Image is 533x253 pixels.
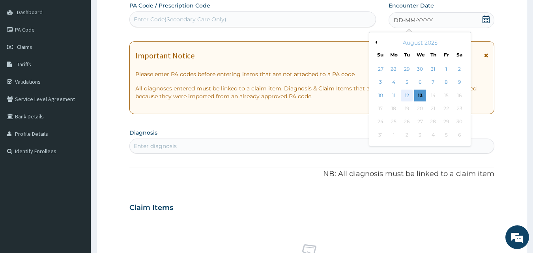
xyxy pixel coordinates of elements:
[427,103,439,114] div: Not available Thursday, August 21st, 2025
[375,103,387,114] div: Not available Sunday, August 17th, 2025
[440,90,452,101] div: Not available Friday, August 15th, 2025
[454,63,466,75] div: Choose Saturday, August 2nd, 2025
[388,103,400,114] div: Not available Monday, August 18th, 2025
[388,90,400,101] div: Choose Monday, August 11th, 2025
[430,51,437,58] div: Th
[129,129,157,137] label: Diagnosis
[375,77,387,88] div: Choose Sunday, August 3rd, 2025
[414,90,426,101] div: Choose Wednesday, August 13th, 2025
[427,90,439,101] div: Not available Thursday, August 14th, 2025
[129,4,148,23] div: Minimize live chat window
[389,2,434,9] label: Encounter Date
[440,77,452,88] div: Choose Friday, August 8th, 2025
[135,51,194,60] h1: Important Notice
[388,63,400,75] div: Choose Monday, July 28th, 2025
[46,76,109,156] span: We're online!
[427,129,439,141] div: Not available Thursday, September 4th, 2025
[440,103,452,114] div: Not available Friday, August 22nd, 2025
[443,51,450,58] div: Fr
[427,77,439,88] div: Choose Thursday, August 7th, 2025
[372,39,468,47] div: August 2025
[375,90,387,101] div: Choose Sunday, August 10th, 2025
[4,169,150,197] textarea: Type your message and hit 'Enter'
[456,51,463,58] div: Sa
[17,9,43,16] span: Dashboard
[414,129,426,141] div: Not available Wednesday, September 3rd, 2025
[454,77,466,88] div: Choose Saturday, August 9th, 2025
[414,116,426,128] div: Not available Wednesday, August 27th, 2025
[388,77,400,88] div: Choose Monday, August 4th, 2025
[134,142,177,150] div: Enter diagnosis
[454,90,466,101] div: Not available Saturday, August 16th, 2025
[388,116,400,128] div: Not available Monday, August 25th, 2025
[135,84,489,100] p: All diagnoses entered must be linked to a claim item. Diagnosis & Claim Items that are visible bu...
[401,77,413,88] div: Choose Tuesday, August 5th, 2025
[414,77,426,88] div: Choose Wednesday, August 6th, 2025
[129,169,495,179] p: NB: All diagnosis must be linked to a claim item
[440,63,452,75] div: Choose Friday, August 1st, 2025
[414,63,426,75] div: Choose Wednesday, July 30th, 2025
[417,51,423,58] div: We
[427,63,439,75] div: Choose Thursday, July 31st, 2025
[135,70,489,78] p: Please enter PA codes before entering items that are not attached to a PA code
[401,90,413,101] div: Choose Tuesday, August 12th, 2025
[17,61,31,68] span: Tariffs
[129,204,173,212] h3: Claim Items
[427,116,439,128] div: Not available Thursday, August 28th, 2025
[388,129,400,141] div: Not available Monday, September 1st, 2025
[401,63,413,75] div: Choose Tuesday, July 29th, 2025
[390,51,397,58] div: Mo
[401,129,413,141] div: Not available Tuesday, September 2nd, 2025
[41,44,133,54] div: Chat with us now
[134,15,226,23] div: Enter Code(Secondary Care Only)
[15,39,32,59] img: d_794563401_company_1708531726252_794563401
[375,129,387,141] div: Not available Sunday, August 31st, 2025
[454,116,466,128] div: Not available Saturday, August 30th, 2025
[414,103,426,114] div: Not available Wednesday, August 20th, 2025
[394,16,433,24] span: DD-MM-YYYY
[375,116,387,128] div: Not available Sunday, August 24th, 2025
[440,116,452,128] div: Not available Friday, August 29th, 2025
[440,129,452,141] div: Not available Friday, September 5th, 2025
[374,63,466,142] div: month 2025-08
[375,63,387,75] div: Choose Sunday, July 27th, 2025
[401,116,413,128] div: Not available Tuesday, August 26th, 2025
[404,51,410,58] div: Tu
[377,51,384,58] div: Su
[373,40,377,44] button: Previous Month
[454,129,466,141] div: Not available Saturday, September 6th, 2025
[454,103,466,114] div: Not available Saturday, August 23rd, 2025
[401,103,413,114] div: Not available Tuesday, August 19th, 2025
[129,2,210,9] label: PA Code / Prescription Code
[17,43,32,51] span: Claims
